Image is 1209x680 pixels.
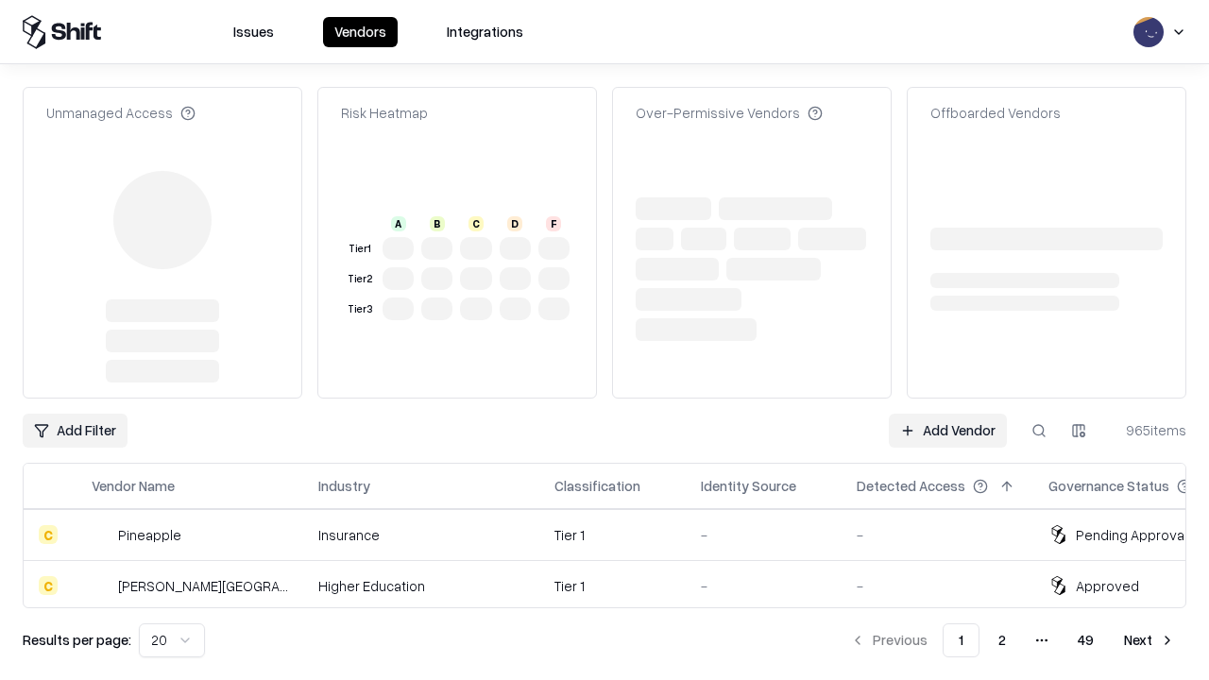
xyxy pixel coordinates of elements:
[318,576,524,596] div: Higher Education
[341,103,428,123] div: Risk Heatmap
[468,216,484,231] div: C
[118,525,181,545] div: Pineapple
[46,103,196,123] div: Unmanaged Access
[1076,525,1187,545] div: Pending Approval
[701,476,796,496] div: Identity Source
[1076,576,1139,596] div: Approved
[92,476,175,496] div: Vendor Name
[318,525,524,545] div: Insurance
[435,17,535,47] button: Integrations
[943,623,979,657] button: 1
[222,17,285,47] button: Issues
[554,476,640,496] div: Classification
[39,576,58,595] div: C
[23,630,131,650] p: Results per page:
[1063,623,1109,657] button: 49
[930,103,1061,123] div: Offboarded Vendors
[554,525,671,545] div: Tier 1
[857,525,1018,545] div: -
[345,241,375,257] div: Tier 1
[701,576,826,596] div: -
[701,525,826,545] div: -
[857,576,1018,596] div: -
[546,216,561,231] div: F
[92,576,111,595] img: Reichman University
[92,525,111,544] img: Pineapple
[507,216,522,231] div: D
[1111,420,1186,440] div: 965 items
[23,414,128,448] button: Add Filter
[318,476,370,496] div: Industry
[39,525,58,544] div: C
[391,216,406,231] div: A
[345,271,375,287] div: Tier 2
[1113,623,1186,657] button: Next
[983,623,1021,657] button: 2
[323,17,398,47] button: Vendors
[430,216,445,231] div: B
[857,476,965,496] div: Detected Access
[345,301,375,317] div: Tier 3
[636,103,823,123] div: Over-Permissive Vendors
[1048,476,1169,496] div: Governance Status
[889,414,1007,448] a: Add Vendor
[554,576,671,596] div: Tier 1
[118,576,288,596] div: [PERSON_NAME][GEOGRAPHIC_DATA]
[839,623,1186,657] nav: pagination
